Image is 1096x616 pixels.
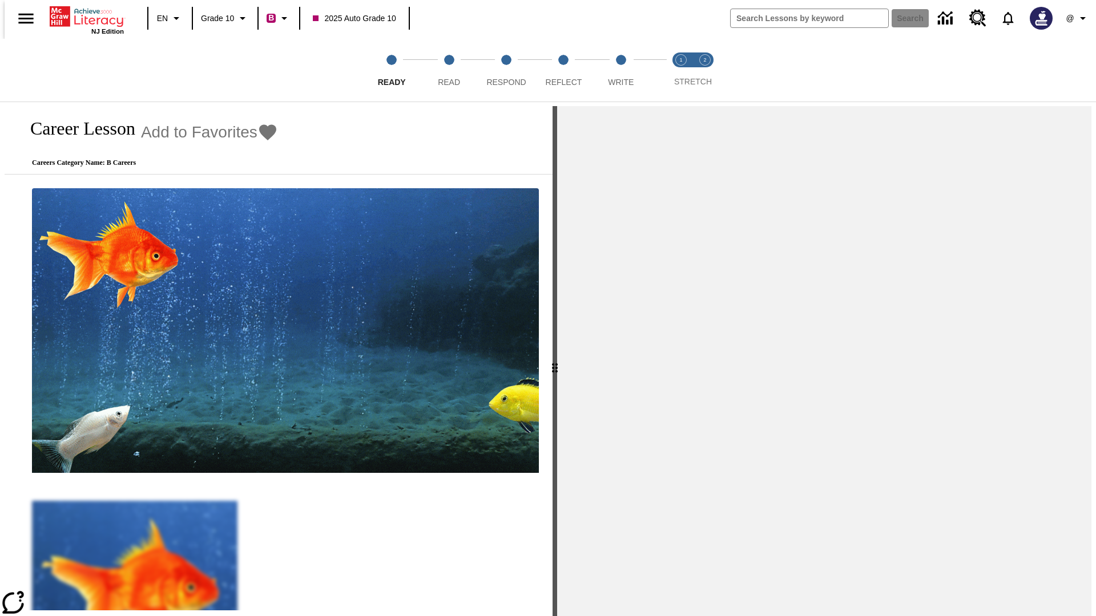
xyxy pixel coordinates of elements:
[416,39,482,102] button: Read step 2 of 5
[438,78,460,87] span: Read
[546,78,582,87] span: Reflect
[703,57,706,63] text: 2
[18,118,135,139] h1: Career Lesson
[1030,7,1053,30] img: Avatar
[674,77,712,86] span: STRETCH
[1066,13,1074,25] span: @
[268,11,274,25] span: B
[588,39,654,102] button: Write step 5 of 5
[378,78,406,87] span: Ready
[358,39,425,102] button: Ready step 1 of 5
[608,78,634,87] span: Write
[141,122,278,142] button: Add to Favorites - Career Lesson
[553,106,557,616] div: Press Enter or Spacebar and then press right and left arrow keys to move the slider
[313,13,396,25] span: 2025 Auto Grade 10
[688,39,722,102] button: Stretch Respond step 2 of 2
[962,3,993,34] a: Resource Center, Will open in new tab
[679,57,682,63] text: 1
[5,106,553,610] div: reading
[486,78,526,87] span: Respond
[196,8,254,29] button: Grade: Grade 10, Select a grade
[201,13,234,25] span: Grade 10
[530,39,597,102] button: Reflect step 4 of 5
[50,4,124,35] div: Home
[157,13,168,25] span: EN
[1059,8,1096,29] button: Profile/Settings
[152,8,188,29] button: Language: EN, Select a language
[993,3,1023,33] a: Notifications
[91,28,124,35] span: NJ Edition
[731,9,888,27] input: search field
[664,39,698,102] button: Stretch Read step 1 of 2
[1023,3,1059,33] button: Select a new avatar
[32,188,539,473] img: fish
[557,106,1091,616] div: activity
[931,3,962,34] a: Data Center
[141,123,257,141] span: Add to Favorites
[473,39,539,102] button: Respond step 3 of 5
[262,8,296,29] button: Boost Class color is violet red. Change class color
[18,159,278,167] p: Careers Category Name: B Careers
[9,2,43,35] button: Open side menu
